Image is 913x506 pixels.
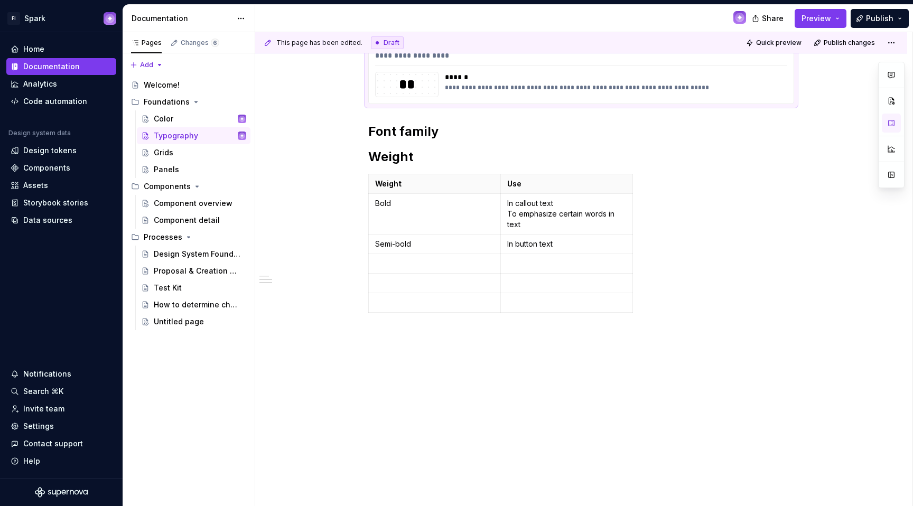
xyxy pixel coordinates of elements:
div: Design tokens [23,145,77,156]
button: Add [127,58,166,72]
div: Home [23,44,44,54]
a: Invite team [6,400,116,417]
a: Components [6,160,116,176]
div: Component overview [154,198,232,209]
div: Page tree [127,77,250,330]
button: Publish changes [810,35,880,50]
div: Spark [24,13,45,24]
span: Draft [384,39,399,47]
svg: Supernova Logo [35,487,88,498]
button: FISparkDesign System Manager [2,7,120,30]
div: Grids [154,147,173,158]
a: Settings [6,418,116,435]
div: How to determine change severity [154,299,241,310]
h2: Weight [368,148,794,165]
div: Foundations [127,93,250,110]
div: Typography [154,130,198,141]
a: Component overview [137,195,250,212]
div: Data sources [23,215,72,226]
p: Bold [375,198,494,209]
a: Welcome! [127,77,250,93]
a: Documentation [6,58,116,75]
div: Foundations [144,97,190,107]
a: ColorDesign System Manager [137,110,250,127]
button: Search ⌘K [6,383,116,400]
a: Component detail [137,212,250,229]
div: Welcome! [144,80,180,90]
a: Grids [137,144,250,161]
div: Documentation [23,61,80,72]
span: Share [762,13,784,24]
a: Code automation [6,93,116,110]
a: Home [6,41,116,58]
div: Analytics [23,79,57,89]
button: Quick preview [743,35,806,50]
div: FI [7,12,20,25]
a: Design System Foundations & Operations [137,246,250,263]
h2: Font family [368,123,794,140]
button: Publish [851,9,909,28]
button: Preview [795,9,846,28]
div: Proposal & Creation Process v1.0 [154,266,241,276]
div: Changes [181,39,219,47]
div: Pages [131,39,162,47]
div: Documentation [132,13,231,24]
a: Analytics [6,76,116,92]
div: Processes [144,232,182,242]
a: Design tokens [6,142,116,159]
button: Notifications [6,366,116,382]
div: Design System Foundations & Operations [154,249,241,259]
div: Component detail [154,215,220,226]
a: Storybook stories [6,194,116,211]
span: This page has been edited. [276,39,362,47]
a: How to determine change severity [137,296,250,313]
a: Data sources [6,212,116,229]
div: Code automation [23,96,87,107]
p: Use [507,179,626,189]
span: Preview [802,13,831,24]
button: Contact support [6,435,116,452]
span: Publish changes [824,39,875,47]
img: Design System Manager [104,12,116,25]
div: Design system data [8,129,71,137]
div: Help [23,456,40,466]
div: Storybook stories [23,198,88,208]
span: Publish [866,13,893,24]
span: Add [140,61,153,69]
div: Color [154,114,173,124]
div: Notifications [23,369,71,379]
div: Search ⌘K [23,386,63,397]
div: Processes [127,229,250,246]
a: TypographyDesign System Manager [137,127,250,144]
p: Weight [375,179,494,189]
p: In button text [507,239,626,249]
div: Components [127,178,250,195]
p: Semi-bold [375,239,494,249]
a: Untitled page [137,313,250,330]
img: Design System Manager [238,132,246,140]
div: Invite team [23,404,64,414]
a: Proposal & Creation Process v1.0 [137,263,250,279]
a: Test Kit [137,279,250,296]
div: Test Kit [154,283,182,293]
div: Components [23,163,70,173]
button: Help [6,453,116,470]
img: Design System Manager [238,115,246,123]
span: 6 [211,39,219,47]
a: Panels [137,161,250,178]
p: In callout text To emphasize certain words in text [507,198,626,230]
div: Components [144,181,191,192]
a: Assets [6,177,116,194]
span: Quick preview [756,39,802,47]
div: Untitled page [154,316,204,327]
div: Contact support [23,438,83,449]
div: Assets [23,180,48,191]
div: Settings [23,421,54,432]
div: Panels [154,164,179,175]
button: Share [747,9,790,28]
img: Design System Manager [733,11,746,24]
